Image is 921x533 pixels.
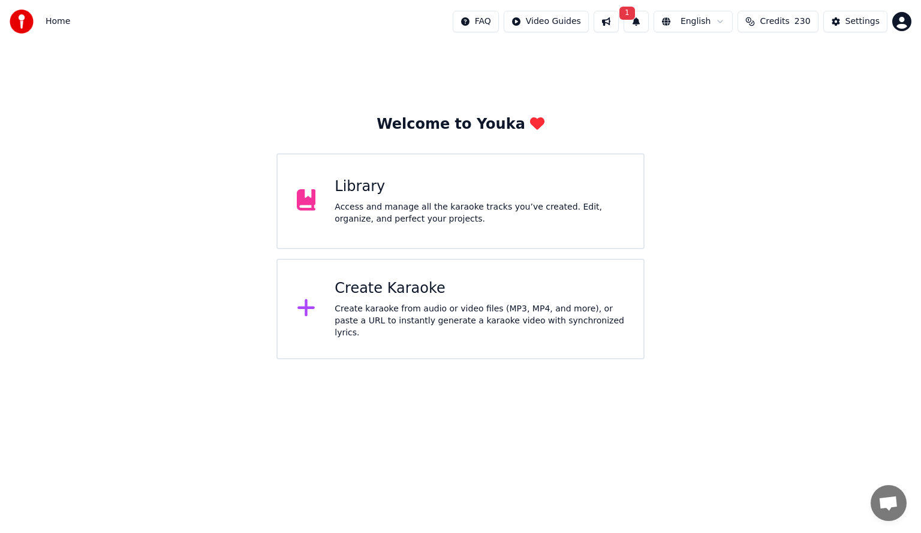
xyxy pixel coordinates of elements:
[335,201,624,225] div: Access and manage all the karaoke tracks you’ve created. Edit, organize, and perfect your projects.
[10,10,34,34] img: youka
[871,485,907,521] div: Open chat
[738,11,818,32] button: Credits230
[453,11,499,32] button: FAQ
[335,279,624,298] div: Create Karaoke
[335,303,624,339] div: Create karaoke from audio or video files (MP3, MP4, and more), or paste a URL to instantly genera...
[46,16,70,28] span: Home
[794,16,811,28] span: 230
[823,11,887,32] button: Settings
[46,16,70,28] nav: breadcrumb
[377,115,544,134] div: Welcome to Youka
[845,16,880,28] div: Settings
[619,7,635,20] span: 1
[504,11,589,32] button: Video Guides
[760,16,789,28] span: Credits
[624,11,649,32] button: 1
[335,177,624,196] div: Library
